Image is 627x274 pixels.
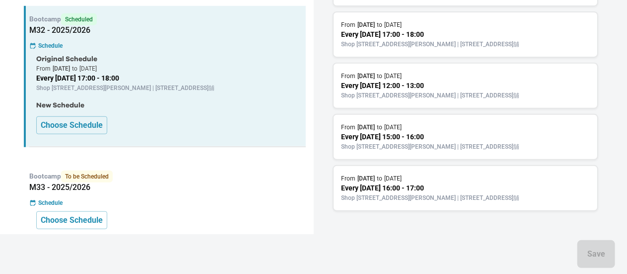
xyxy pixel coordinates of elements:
button: Choose Schedule [36,116,107,134]
p: to [72,64,77,73]
p: Shop [STREET_ADDRESS][PERSON_NAME] | [STREET_ADDRESS]舖 [342,91,590,100]
p: Shop [STREET_ADDRESS][PERSON_NAME] | [STREET_ADDRESS]舖 [36,84,299,92]
span: To be Scheduled [61,171,113,183]
p: Choose Schedule [41,119,103,131]
p: to [377,72,383,81]
p: [DATE] [385,174,402,183]
p: [DATE] [53,64,70,73]
p: Shop [STREET_ADDRESS][PERSON_NAME] | [STREET_ADDRESS]舖 [342,40,590,49]
p: to [377,123,383,132]
p: [DATE] [385,20,402,29]
p: [DATE] [385,72,402,81]
button: Choose Schedule [36,211,107,229]
p: Bootcamp [29,171,306,183]
p: From [342,72,356,81]
p: Every [DATE] 17:00 - 18:00 [342,29,590,40]
p: Schedule [38,198,63,207]
p: to [377,20,383,29]
p: New Schedule [36,100,299,110]
h5: M32 - 2025/2026 [29,25,306,35]
p: From [342,123,356,132]
p: Every [DATE] 15:00 - 16:00 [342,132,590,142]
p: [DATE] [358,174,375,183]
p: Schedule [38,41,63,50]
p: [DATE] [79,64,97,73]
p: to [377,174,383,183]
p: Shop [STREET_ADDRESS][PERSON_NAME] | [STREET_ADDRESS]舖 [342,142,590,151]
p: [DATE] [385,123,402,132]
p: From [342,174,356,183]
p: Every [DATE] 17:00 - 18:00 [36,73,299,84]
p: [DATE] [358,72,375,81]
p: Shop [STREET_ADDRESS][PERSON_NAME] | [STREET_ADDRESS]舖 [342,193,590,202]
p: Every [DATE] 16:00 - 17:00 [342,183,590,193]
p: Original Schedule [36,54,299,64]
p: From [36,64,51,73]
p: From [342,20,356,29]
p: Choose Schedule [41,214,103,226]
p: [DATE] [358,20,375,29]
p: Bootcamp [29,13,306,25]
span: Scheduled [61,13,97,25]
p: [DATE] [358,123,375,132]
h5: M33 - 2025/2026 [29,183,306,192]
p: Every [DATE] 12:00 - 13:00 [342,81,590,91]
